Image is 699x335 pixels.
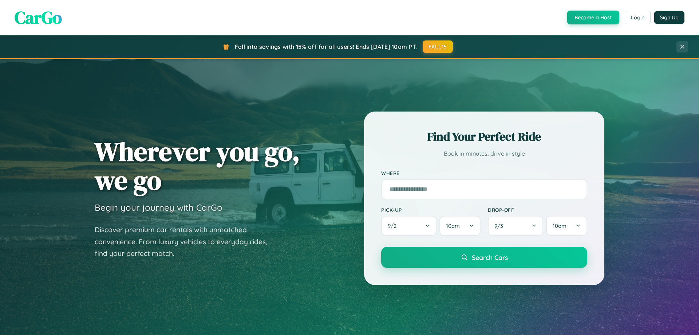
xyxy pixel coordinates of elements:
[235,43,417,50] span: Fall into savings with 15% off for all users! Ends [DATE] 10am PT.
[439,216,481,236] button: 10am
[423,40,453,53] button: FALL15
[381,129,587,145] h2: Find Your Perfect Ride
[654,11,684,24] button: Sign Up
[494,222,507,229] span: 9 / 3
[381,247,587,268] button: Search Cars
[381,216,437,236] button: 9/2
[15,5,62,30] span: CarGo
[381,148,587,159] p: Book in minutes, drive in style
[625,11,651,24] button: Login
[95,137,300,195] h1: Wherever you go, we go
[488,207,587,213] label: Drop-off
[95,224,277,260] p: Discover premium car rentals with unmatched convenience. From luxury vehicles to everyday rides, ...
[567,11,619,24] button: Become a Host
[472,253,508,261] span: Search Cars
[546,216,587,236] button: 10am
[553,222,566,229] span: 10am
[388,222,400,229] span: 9 / 2
[95,202,222,213] h3: Begin your journey with CarGo
[488,216,543,236] button: 9/3
[446,222,460,229] span: 10am
[381,207,481,213] label: Pick-up
[381,170,587,176] label: Where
